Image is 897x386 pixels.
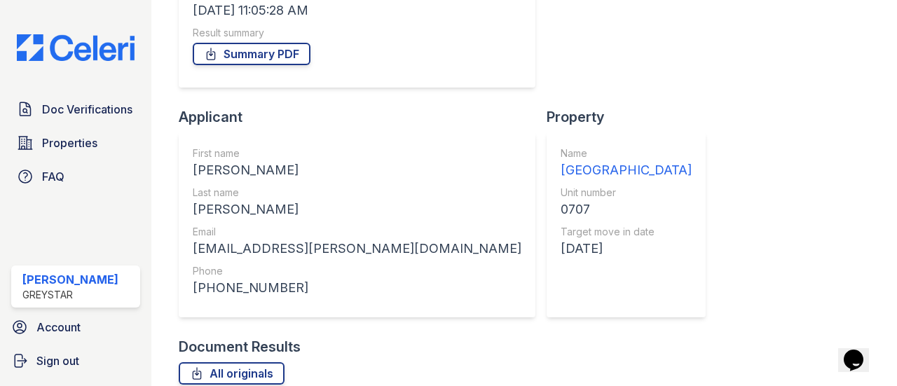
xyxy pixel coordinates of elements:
[838,330,883,372] iframe: chat widget
[193,146,521,160] div: First name
[179,337,301,357] div: Document Results
[193,186,521,200] div: Last name
[193,239,521,259] div: [EMAIL_ADDRESS][PERSON_NAME][DOMAIN_NAME]
[193,200,521,219] div: [PERSON_NAME]
[36,352,79,369] span: Sign out
[193,1,521,20] div: [DATE] 11:05:28 AM
[561,239,692,259] div: [DATE]
[42,101,132,118] span: Doc Verifications
[561,146,692,180] a: Name [GEOGRAPHIC_DATA]
[42,135,97,151] span: Properties
[6,313,146,341] a: Account
[11,129,140,157] a: Properties
[11,163,140,191] a: FAQ
[193,278,521,298] div: [PHONE_NUMBER]
[561,200,692,219] div: 0707
[561,225,692,239] div: Target move in date
[561,146,692,160] div: Name
[6,34,146,61] img: CE_Logo_Blue-a8612792a0a2168367f1c8372b55b34899dd931a85d93a1a3d3e32e68fde9ad4.png
[22,288,118,302] div: Greystar
[193,225,521,239] div: Email
[193,26,521,40] div: Result summary
[179,362,285,385] a: All originals
[36,319,81,336] span: Account
[561,160,692,180] div: [GEOGRAPHIC_DATA]
[193,43,310,65] a: Summary PDF
[11,95,140,123] a: Doc Verifications
[193,264,521,278] div: Phone
[42,168,64,185] span: FAQ
[561,186,692,200] div: Unit number
[193,160,521,180] div: [PERSON_NAME]
[6,347,146,375] a: Sign out
[179,107,547,127] div: Applicant
[547,107,717,127] div: Property
[22,271,118,288] div: [PERSON_NAME]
